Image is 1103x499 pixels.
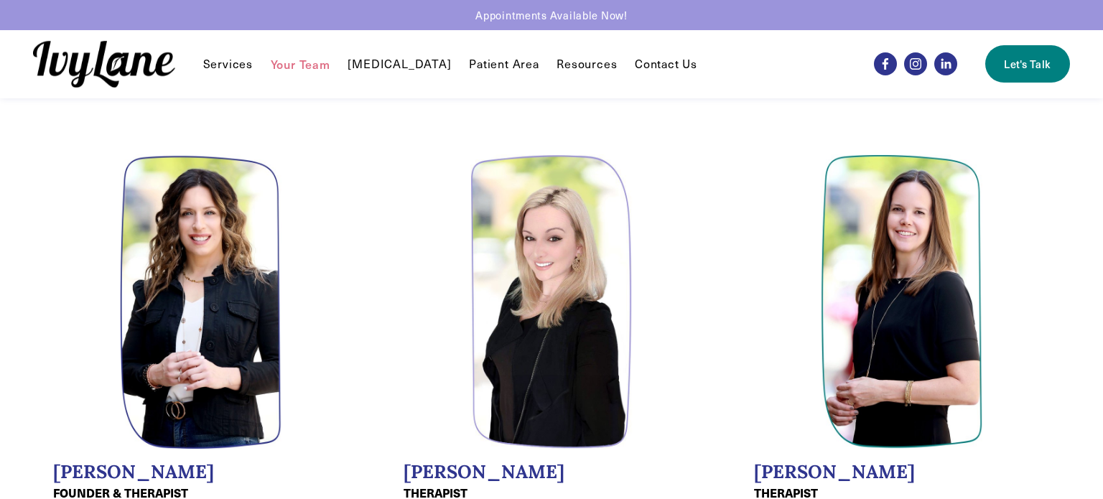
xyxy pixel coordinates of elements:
span: Resources [557,57,617,72]
a: Facebook [874,52,897,75]
img: Headshot of Jodi Kautz, LSW, EMDR, TYPE 73, LCSW. Jodi is a therapist at Ivy Lane Counseling. [821,154,983,449]
a: Instagram [904,52,927,75]
a: LinkedIn [934,52,957,75]
span: Services [203,57,253,72]
img: Headshot of Wendy Pawelski, LCPC, CADC, EMDR, CCTP. Wendy is a founder oft Ivy Lane Counseling [120,154,282,449]
a: [MEDICAL_DATA] [348,55,451,73]
a: Contact Us [635,55,697,73]
a: Let's Talk [985,45,1070,83]
img: Ivy Lane Counseling &mdash; Therapy that works for you [33,41,175,88]
a: folder dropdown [203,55,253,73]
img: Headshot of Jessica Wilkiel, LCPC, EMDR. Meghan is a therapist at Ivy Lane Counseling. [470,154,633,449]
h2: [PERSON_NAME] [754,461,1050,483]
a: Your Team [271,55,330,73]
a: folder dropdown [557,55,617,73]
h2: [PERSON_NAME] [53,461,349,483]
h2: [PERSON_NAME] [404,461,699,483]
a: Patient Area [469,55,539,73]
